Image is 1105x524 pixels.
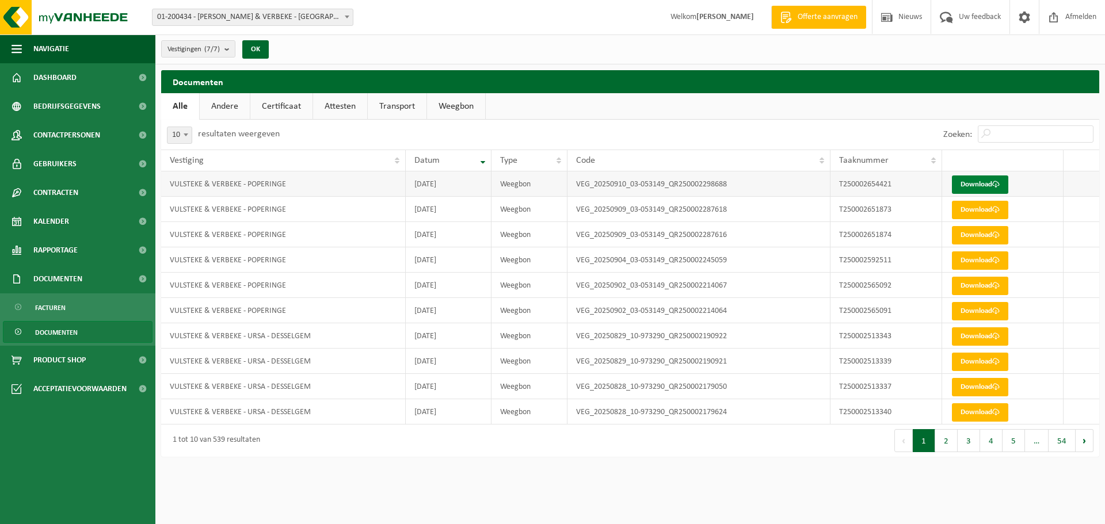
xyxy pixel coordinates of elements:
td: Weegbon [491,349,567,374]
td: VEG_20250902_03-053149_QR250002214067 [567,273,830,298]
td: Weegbon [491,298,567,323]
span: Documenten [35,322,78,343]
button: OK [242,40,269,59]
a: Download [952,201,1008,219]
label: resultaten weergeven [198,129,280,139]
a: Download [952,277,1008,295]
td: VULSTEKE & VERBEKE - POPERINGE [161,222,406,247]
count: (7/7) [204,45,220,53]
td: [DATE] [406,349,491,374]
td: T250002651874 [830,222,943,247]
td: VULSTEKE & VERBEKE - URSA - DESSELGEM [161,323,406,349]
td: VULSTEKE & VERBEKE - POPERINGE [161,171,406,197]
a: Weegbon [427,93,485,120]
button: 5 [1003,429,1025,452]
button: 3 [958,429,980,452]
span: 01-200434 - VULSTEKE & VERBEKE - POPERINGE [153,9,353,25]
td: VULSTEKE & VERBEKE - URSA - DESSELGEM [161,374,406,399]
span: Dashboard [33,63,77,92]
h2: Documenten [161,70,1099,93]
span: Facturen [35,297,66,319]
td: T250002592511 [830,247,943,273]
span: Vestiging [170,156,204,165]
a: Transport [368,93,426,120]
a: Download [952,378,1008,396]
td: [DATE] [406,374,491,399]
td: VEG_20250829_10-973290_QR250002190922 [567,323,830,349]
td: Weegbon [491,374,567,399]
span: 10 [167,127,192,144]
button: Previous [894,429,913,452]
span: 01-200434 - VULSTEKE & VERBEKE - POPERINGE [152,9,353,26]
td: Weegbon [491,399,567,424]
span: Navigatie [33,35,69,63]
td: VULSTEKE & VERBEKE - POPERINGE [161,298,406,323]
td: [DATE] [406,323,491,349]
span: Datum [414,156,440,165]
strong: [PERSON_NAME] [696,13,754,21]
a: Download [952,353,1008,371]
td: Weegbon [491,323,567,349]
td: VULSTEKE & VERBEKE - URSA - DESSELGEM [161,399,406,424]
a: Download [952,403,1008,422]
td: VULSTEKE & VERBEKE - POPERINGE [161,247,406,273]
td: T250002654421 [830,171,943,197]
a: Certificaat [250,93,313,120]
td: Weegbon [491,247,567,273]
span: Gebruikers [33,150,77,178]
td: [DATE] [406,222,491,247]
a: Attesten [313,93,367,120]
td: [DATE] [406,247,491,273]
span: Acceptatievoorwaarden [33,374,127,403]
span: Kalender [33,207,69,236]
button: Next [1076,429,1093,452]
td: T250002565091 [830,298,943,323]
a: Offerte aanvragen [771,6,866,29]
button: 4 [980,429,1003,452]
td: VULSTEKE & VERBEKE - URSA - DESSELGEM [161,349,406,374]
a: Download [952,327,1008,346]
span: Vestigingen [167,41,220,58]
span: Code [576,156,595,165]
td: T250002565092 [830,273,943,298]
a: Download [952,175,1008,194]
a: Facturen [3,296,153,318]
button: Vestigingen(7/7) [161,40,235,58]
td: VEG_20250828_10-973290_QR250002179050 [567,374,830,399]
span: Contracten [33,178,78,207]
span: Rapportage [33,236,78,265]
span: Type [500,156,517,165]
span: Product Shop [33,346,86,374]
td: [DATE] [406,197,491,222]
td: T250002513343 [830,323,943,349]
td: VEG_20250909_03-053149_QR250002287616 [567,222,830,247]
td: [DATE] [406,399,491,424]
td: VEG_20250829_10-973290_QR250002190921 [567,349,830,374]
a: Documenten [3,321,153,343]
td: VULSTEKE & VERBEKE - POPERINGE [161,273,406,298]
td: [DATE] [406,298,491,323]
span: Bedrijfsgegevens [33,92,101,121]
a: Download [952,251,1008,270]
button: 1 [913,429,935,452]
label: Zoeken: [943,130,972,139]
td: VEG_20250828_10-973290_QR250002179624 [567,399,830,424]
span: 10 [167,127,192,143]
td: VEG_20250909_03-053149_QR250002287618 [567,197,830,222]
td: T250002513339 [830,349,943,374]
td: VEG_20250910_03-053149_QR250002298688 [567,171,830,197]
td: T250002513337 [830,374,943,399]
td: Weegbon [491,171,567,197]
span: Taaknummer [839,156,889,165]
td: VEG_20250902_03-053149_QR250002214064 [567,298,830,323]
button: 54 [1049,429,1076,452]
td: T250002651873 [830,197,943,222]
td: Weegbon [491,222,567,247]
a: Download [952,226,1008,244]
span: … [1025,429,1049,452]
span: Documenten [33,265,82,293]
td: [DATE] [406,171,491,197]
span: Offerte aanvragen [795,12,860,23]
td: [DATE] [406,273,491,298]
button: 2 [935,429,958,452]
